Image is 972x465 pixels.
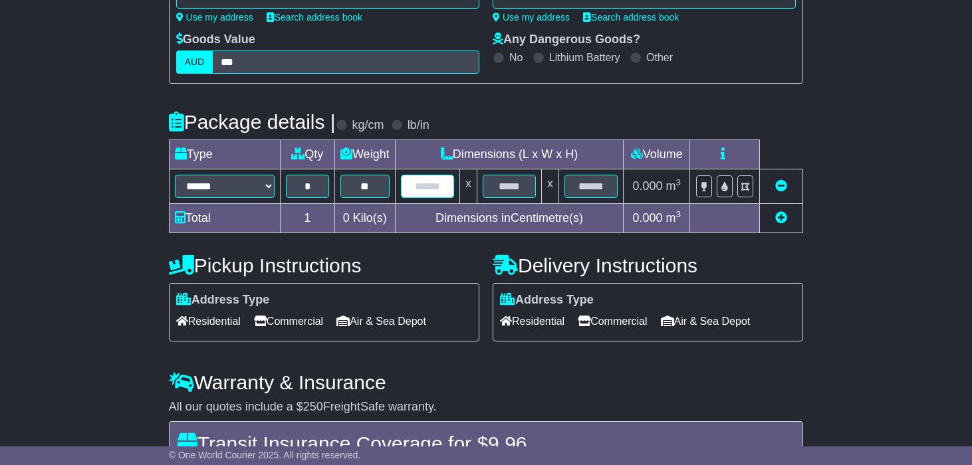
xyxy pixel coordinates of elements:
[176,50,213,74] label: AUD
[395,140,624,169] td: Dimensions (L x W x H)
[334,204,395,233] td: Kilo(s)
[633,179,663,193] span: 0.000
[169,204,280,233] td: Total
[583,12,679,23] a: Search address book
[334,140,395,169] td: Weight
[676,177,681,187] sup: 3
[775,179,787,193] a: Remove this item
[488,432,527,454] span: 9.96
[169,400,804,415] div: All our quotes include a $ FreightSafe warranty.
[178,432,795,454] h4: Transit Insurance Coverage for $
[169,140,280,169] td: Type
[336,311,426,331] span: Air & Sea Depot
[408,118,429,133] label: lb/in
[493,254,803,276] h4: Delivery Instructions
[352,118,384,133] label: kg/cm
[169,371,804,393] h4: Warranty & Insurance
[254,311,323,331] span: Commercial
[633,211,663,225] span: 0.000
[666,179,681,193] span: m
[459,169,477,204] td: x
[500,311,564,331] span: Residential
[500,293,594,308] label: Address Type
[176,12,253,23] a: Use my address
[509,51,523,64] label: No
[169,450,361,460] span: © One World Courier 2025. All rights reserved.
[280,204,334,233] td: 1
[624,140,690,169] td: Volume
[646,51,673,64] label: Other
[661,311,751,331] span: Air & Sea Depot
[169,254,479,276] h4: Pickup Instructions
[493,12,570,23] a: Use my address
[280,140,334,169] td: Qty
[303,400,323,413] span: 250
[578,311,647,331] span: Commercial
[343,211,350,225] span: 0
[549,51,620,64] label: Lithium Battery
[267,12,362,23] a: Search address book
[169,111,336,133] h4: Package details |
[176,33,255,47] label: Goods Value
[666,211,681,225] span: m
[542,169,559,204] td: x
[395,204,624,233] td: Dimensions in Centimetre(s)
[176,311,241,331] span: Residential
[493,33,640,47] label: Any Dangerous Goods?
[775,211,787,225] a: Add new item
[676,209,681,219] sup: 3
[176,293,270,308] label: Address Type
